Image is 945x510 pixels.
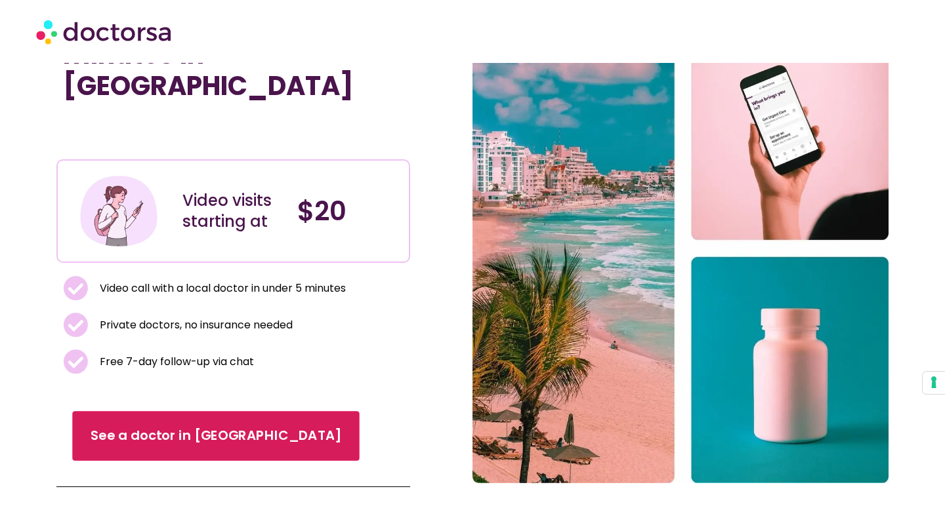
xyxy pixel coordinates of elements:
[96,353,254,371] span: Free 7-day follow-up via chat
[91,427,342,446] span: See a doctor in [GEOGRAPHIC_DATA]
[78,170,159,252] img: Illustration depicting a young woman in a casual outfit, engaged with her smartphone. She has a p...
[63,7,404,102] h1: See a doctor online in minutes in [GEOGRAPHIC_DATA]
[923,372,945,394] button: Your consent preferences for tracking technologies
[297,195,399,227] h4: $20
[63,130,404,146] iframe: Customer reviews powered by Trustpilot
[182,190,284,232] div: Video visits starting at
[73,411,360,461] a: See a doctor in [GEOGRAPHIC_DATA]
[96,316,293,334] span: Private doctors, no insurance needed
[96,279,346,298] span: Video call with a local doctor in under 5 minutes
[63,115,260,130] iframe: Customer reviews powered by Trustpilot
[472,14,889,483] img: A collage showing UTI medication, a smartphone displaying Doctorsa intake form, and a beach with ...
